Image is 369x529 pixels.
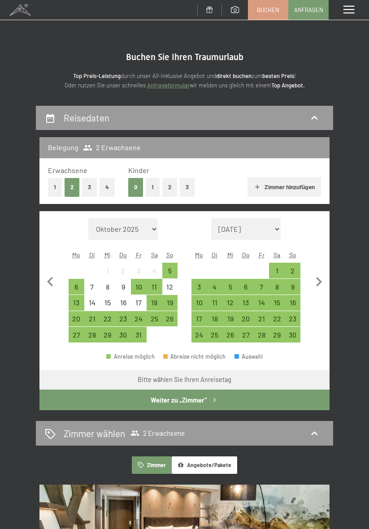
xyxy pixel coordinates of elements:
[146,178,160,196] button: 1
[191,279,207,295] div: Anreise möglich
[172,456,237,474] button: Angebote/Pakete
[162,311,178,327] div: Anreise möglich
[128,178,143,196] button: 0
[100,279,116,295] div: Anreise nicht möglich
[162,263,178,278] div: Anreise möglich
[222,279,238,295] div: Wed Nov 05 2025
[69,299,83,313] div: 13
[147,279,162,295] div: Anreise möglich
[191,279,207,295] div: Mon Nov 03 2025
[162,295,178,311] div: Anreise möglich
[191,311,207,327] div: Mon Nov 17 2025
[48,166,87,174] span: Erwachsene
[254,311,269,327] div: Anreise möglich
[247,177,321,197] button: Zimmer hinzufügen
[126,52,243,62] span: Buchen Sie Ihren Traumurlaub
[100,295,116,311] div: Wed Oct 15 2025
[255,299,269,313] div: 14
[239,283,253,297] div: 6
[115,295,131,311] div: Thu Oct 16 2025
[238,295,254,311] div: Anreise möglich
[69,295,84,311] div: Mon Oct 13 2025
[286,331,300,345] div: 30
[131,295,147,311] div: Anreise nicht möglich
[147,82,190,89] a: Anfrageformular
[222,311,238,327] div: Wed Nov 19 2025
[222,279,238,295] div: Anreise möglich
[222,327,238,343] div: Anreise möglich
[285,327,300,343] div: Anreise möglich
[162,279,178,295] div: Sun Oct 12 2025
[191,327,207,343] div: Mon Nov 24 2025
[69,327,84,343] div: Mon Oct 27 2025
[48,143,78,152] h3: Belegung
[270,267,284,281] div: 1
[223,315,237,329] div: 19
[85,331,99,345] div: 28
[163,283,177,297] div: 12
[83,143,141,152] span: 2 Erwachsene
[191,327,207,343] div: Anreise möglich
[242,251,250,259] abbr: Donnerstag
[39,390,330,410] button: Weiter zu „Zimmer“
[131,311,147,327] div: Anreise möglich
[115,279,131,295] div: Anreise nicht möglich
[289,0,328,19] a: Anfragen
[136,251,142,259] abbr: Freitag
[270,315,284,329] div: 22
[285,311,300,327] div: Anreise möglich
[115,311,131,327] div: Thu Oct 23 2025
[238,327,254,343] div: Anreise möglich
[64,112,109,123] h2: Reisedaten
[115,263,131,278] div: Thu Oct 02 2025
[100,295,116,311] div: Anreise nicht möglich
[195,251,203,259] abbr: Montag
[116,283,130,297] div: 9
[192,283,206,297] div: 3
[238,311,254,327] div: Thu Nov 20 2025
[238,279,254,295] div: Thu Nov 06 2025
[73,72,121,79] strong: Top Preis-Leistung
[69,331,83,345] div: 27
[89,251,95,259] abbr: Dienstag
[132,456,171,474] button: Zimmer
[115,263,131,278] div: Anreise nicht möglich
[116,331,130,345] div: 30
[101,283,115,297] div: 8
[131,263,147,278] div: Anreise nicht möglich
[100,327,116,343] div: Anreise möglich
[222,295,238,311] div: Anreise möglich
[254,327,269,343] div: Fri Nov 28 2025
[216,72,252,79] strong: direkt buchen
[239,331,253,345] div: 27
[148,267,161,281] div: 4
[115,327,131,343] div: Thu Oct 30 2025
[286,299,300,313] div: 16
[65,178,79,196] button: 2
[115,279,131,295] div: Thu Oct 09 2025
[147,311,162,327] div: Anreise möglich
[132,299,146,313] div: 17
[207,279,222,295] div: Anreise möglich
[69,283,83,297] div: 6
[207,279,222,295] div: Tue Nov 04 2025
[192,299,206,313] div: 10
[285,295,300,311] div: Anreise möglich
[101,331,115,345] div: 29
[285,263,300,278] div: Sun Nov 02 2025
[289,251,296,259] abbr: Sonntag
[69,279,84,295] div: Mon Oct 06 2025
[72,251,80,259] abbr: Montag
[84,327,100,343] div: Tue Oct 28 2025
[259,251,265,259] abbr: Freitag
[162,263,178,278] div: Sun Oct 05 2025
[254,311,269,327] div: Fri Nov 21 2025
[285,295,300,311] div: Sun Nov 16 2025
[223,331,237,345] div: 26
[131,311,147,327] div: Fri Oct 24 2025
[147,311,162,327] div: Sat Oct 25 2025
[255,331,269,345] div: 28
[100,311,116,327] div: Anreise möglich
[163,267,177,281] div: 5
[132,267,146,281] div: 3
